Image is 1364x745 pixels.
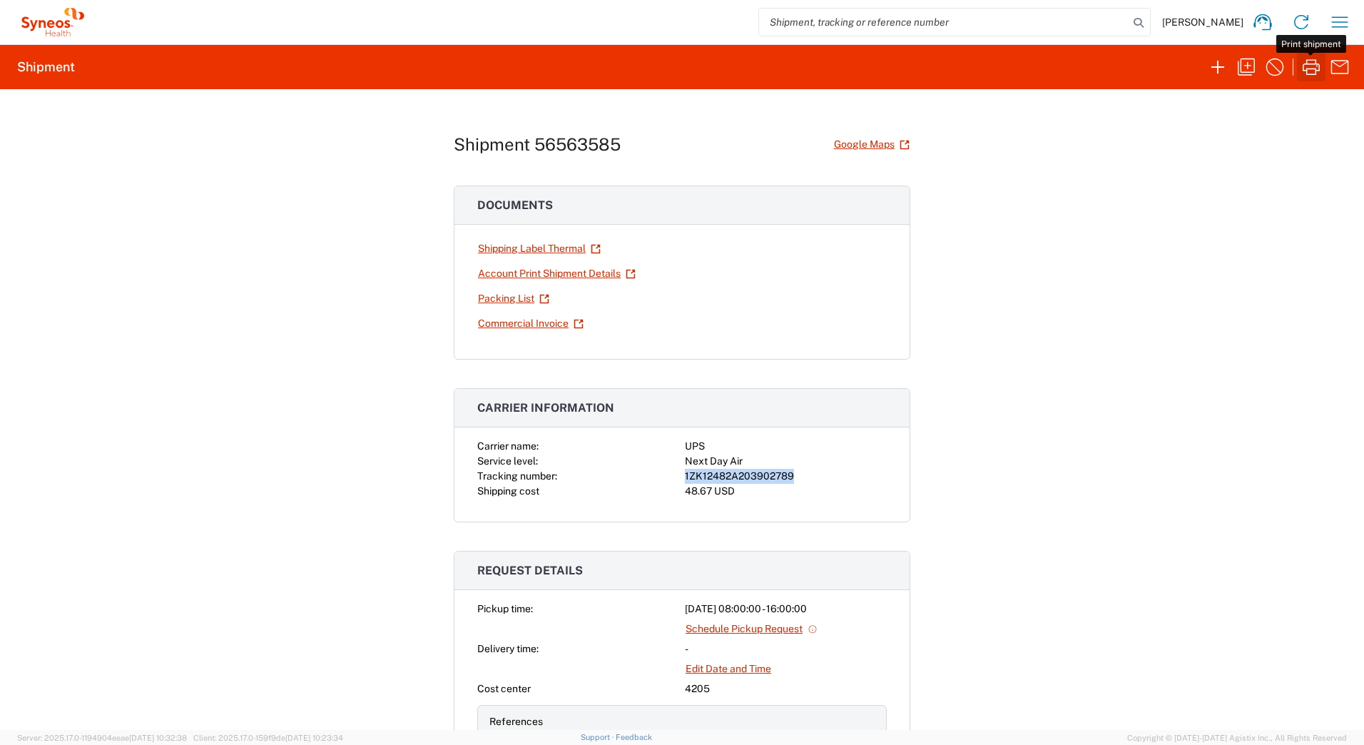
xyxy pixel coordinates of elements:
a: Packing List [477,286,550,311]
span: References [489,716,543,727]
span: Service level: [477,455,538,467]
a: Shipping Label Thermal [477,236,601,261]
div: 1ZK12482A203902789 [685,469,887,484]
div: - [685,642,887,657]
a: Google Maps [833,132,910,157]
div: 48.67 USD [685,484,887,499]
h2: Shipment [17,59,75,76]
span: Pickup time: [477,603,533,614]
a: Feedback [616,733,652,741]
span: Documents [477,198,553,212]
a: Support [581,733,616,741]
span: Shipping cost [477,485,539,497]
a: Account Print Shipment Details [477,261,636,286]
span: Delivery time: [477,643,539,654]
span: Client: 2025.17.0-159f9de [193,734,343,742]
div: Next Day Air [685,454,887,469]
a: Schedule Pickup Request [685,617,818,642]
div: 4205 [685,681,887,696]
div: UPS [685,439,887,454]
a: Commercial Invoice [477,311,584,336]
div: Project [489,729,679,744]
span: Server: 2025.17.0-1194904eeae [17,734,187,742]
input: Shipment, tracking or reference number [759,9,1129,36]
span: Copyright © [DATE]-[DATE] Agistix Inc., All Rights Reserved [1127,731,1347,744]
span: Cost center [477,683,531,694]
span: Tracking number: [477,470,557,482]
span: Carrier information [477,401,614,415]
span: [DATE] 10:23:34 [285,734,343,742]
span: Carrier name: [477,440,539,452]
a: Edit Date and Time [685,657,772,681]
span: [DATE] 10:32:38 [129,734,187,742]
div: [DATE] 08:00:00 - 16:00:00 [685,602,887,617]
div: 7016 [685,729,875,744]
span: [PERSON_NAME] [1162,16,1243,29]
span: Request details [477,564,583,577]
h1: Shipment 56563585 [454,134,621,155]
